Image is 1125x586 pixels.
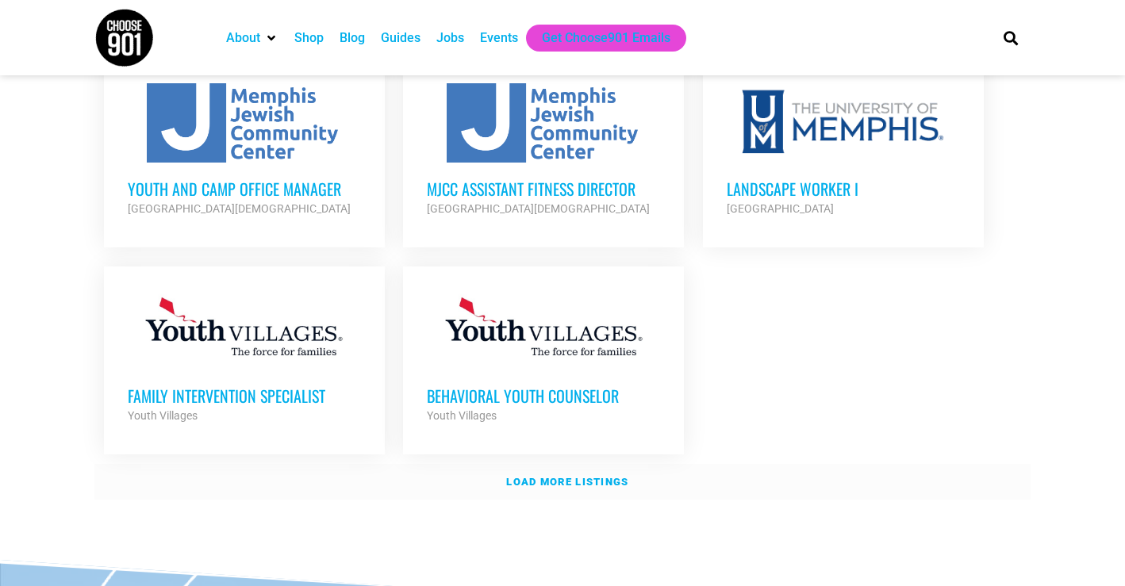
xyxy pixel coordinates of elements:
strong: [GEOGRAPHIC_DATA] [727,202,834,215]
div: Search [998,25,1024,51]
strong: [GEOGRAPHIC_DATA][DEMOGRAPHIC_DATA] [128,202,351,215]
a: Get Choose901 Emails [542,29,670,48]
a: Landscape Worker I [GEOGRAPHIC_DATA] [703,59,984,242]
h3: Behavioral Youth Counselor [427,385,660,406]
strong: Youth Villages [128,409,198,422]
a: Shop [294,29,324,48]
a: Events [480,29,518,48]
h3: Landscape Worker I [727,178,960,199]
a: Guides [381,29,420,48]
a: Blog [340,29,365,48]
strong: [GEOGRAPHIC_DATA][DEMOGRAPHIC_DATA] [427,202,650,215]
strong: Load more listings [506,476,628,488]
a: Family Intervention Specialist Youth Villages [104,266,385,449]
h3: MJCC Assistant Fitness Director [427,178,660,199]
div: About [218,25,286,52]
a: Jobs [436,29,464,48]
h3: Youth and Camp Office Manager [128,178,361,199]
a: Behavioral Youth Counselor Youth Villages [403,266,684,449]
h3: Family Intervention Specialist [128,385,361,406]
a: Load more listings [94,464,1031,500]
nav: Main nav [218,25,977,52]
a: MJCC Assistant Fitness Director [GEOGRAPHIC_DATA][DEMOGRAPHIC_DATA] [403,59,684,242]
strong: Youth Villages [427,409,497,422]
a: About [226,29,260,48]
a: Youth and Camp Office Manager [GEOGRAPHIC_DATA][DEMOGRAPHIC_DATA] [104,59,385,242]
